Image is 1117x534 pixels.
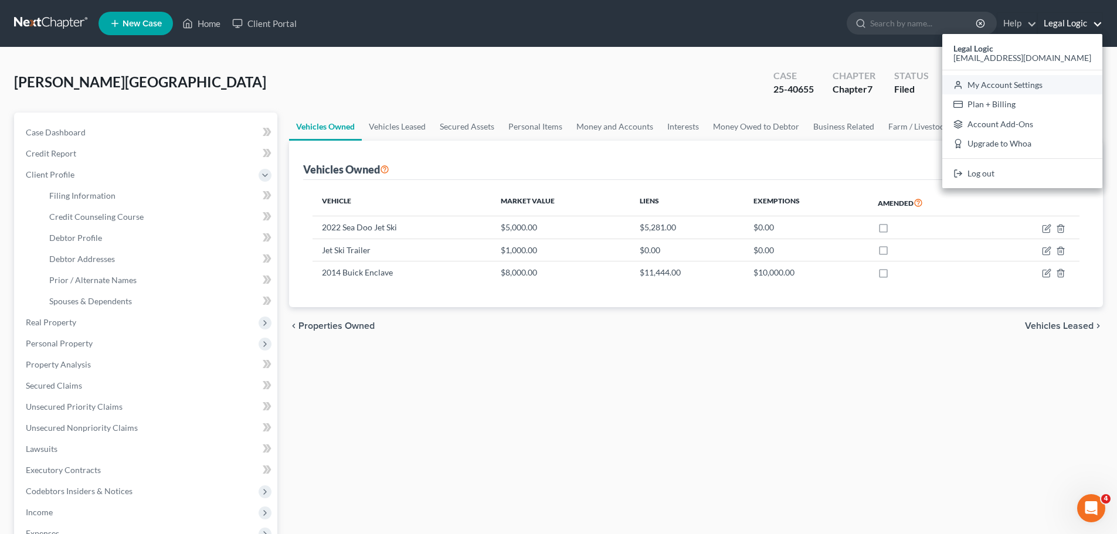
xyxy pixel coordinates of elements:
a: Lawsuits [16,438,277,460]
td: $10,000.00 [744,261,868,284]
div: 25-40655 [773,83,814,96]
a: Vehicles Owned [289,113,362,141]
a: Unsecured Priority Claims [16,396,277,417]
span: Prior / Alternate Names [49,275,137,285]
td: $1,000.00 [491,239,630,261]
a: Credit Counseling Course [40,206,277,227]
a: Debtor Profile [40,227,277,249]
a: Money Owed to Debtor [706,113,806,141]
span: Income [26,507,53,517]
td: Jet Ski Trailer [313,239,491,261]
a: Case Dashboard [16,122,277,143]
input: Search by name... [870,12,977,34]
td: $8,000.00 [491,261,630,284]
span: Real Property [26,317,76,327]
span: Client Profile [26,169,74,179]
td: $5,000.00 [491,216,630,239]
td: $5,281.00 [630,216,744,239]
td: 2022 Sea Doo Jet Ski [313,216,491,239]
a: Debtor Addresses [40,249,277,270]
a: Business Related [806,113,881,141]
div: Chapter [833,69,875,83]
i: chevron_left [289,321,298,331]
strong: Legal Logic [953,43,993,53]
a: Client Portal [226,13,303,34]
td: $11,444.00 [630,261,744,284]
a: Spouses & Dependents [40,291,277,312]
a: Personal Items [501,113,569,141]
span: Unsecured Nonpriority Claims [26,423,138,433]
a: Secured Assets [433,113,501,141]
td: $0.00 [744,216,868,239]
div: Case [773,69,814,83]
div: Filed [894,83,929,96]
button: Vehicles Leased chevron_right [1025,321,1103,331]
a: Vehicles Leased [362,113,433,141]
a: Filing Information [40,185,277,206]
td: 2014 Buick Enclave [313,261,491,284]
a: Help [997,13,1037,34]
a: Farm / Livestock [881,113,955,141]
a: Unsecured Nonpriority Claims [16,417,277,438]
th: Market Value [491,189,630,216]
button: chevron_left Properties Owned [289,321,375,331]
a: Account Add-Ons [942,114,1102,134]
a: Secured Claims [16,375,277,396]
span: 7 [867,83,872,94]
a: Property Analysis [16,354,277,375]
th: Exemptions [744,189,868,216]
div: Vehicles Owned [303,162,389,176]
span: Spouses & Dependents [49,296,132,306]
a: Plan + Billing [942,94,1102,114]
span: Property Analysis [26,359,91,369]
iframe: Intercom live chat [1077,494,1105,522]
span: Lawsuits [26,444,57,454]
div: Status [894,69,929,83]
span: Secured Claims [26,380,82,390]
th: Liens [630,189,744,216]
span: Properties Owned [298,321,375,331]
span: Personal Property [26,338,93,348]
span: 4 [1101,494,1111,504]
i: chevron_right [1094,321,1103,331]
span: Credit Counseling Course [49,212,144,222]
span: Credit Report [26,148,76,158]
td: $0.00 [744,239,868,261]
span: Case Dashboard [26,127,86,137]
span: Executory Contracts [26,465,101,475]
span: [EMAIL_ADDRESS][DOMAIN_NAME] [953,53,1091,63]
a: Prior / Alternate Names [40,270,277,291]
a: Credit Report [16,143,277,164]
a: Legal Logic [1038,13,1102,34]
td: $0.00 [630,239,744,261]
div: Chapter [833,83,875,96]
span: Unsecured Priority Claims [26,402,123,411]
span: Filing Information [49,191,116,200]
div: Legal Logic [942,34,1102,188]
span: Codebtors Insiders & Notices [26,486,133,496]
span: Debtor Profile [49,233,102,243]
span: Vehicles Leased [1025,321,1094,331]
a: Executory Contracts [16,460,277,481]
span: [PERSON_NAME][GEOGRAPHIC_DATA] [14,73,266,90]
a: Log out [942,164,1102,183]
th: Amended [868,189,990,216]
a: Home [176,13,226,34]
span: New Case [123,19,162,28]
a: Upgrade to Whoa [942,134,1102,154]
a: My Account Settings [942,75,1102,95]
span: Debtor Addresses [49,254,115,264]
th: Vehicle [313,189,491,216]
a: Interests [660,113,706,141]
a: Money and Accounts [569,113,660,141]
